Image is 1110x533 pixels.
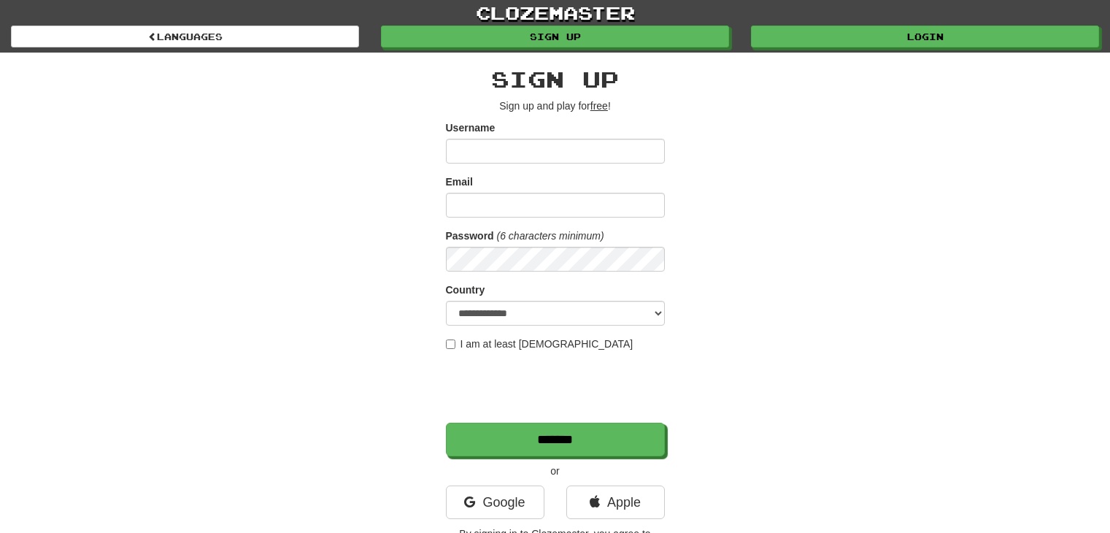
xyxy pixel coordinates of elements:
p: or [446,464,665,478]
em: (6 characters minimum) [497,230,604,242]
a: Google [446,486,544,519]
p: Sign up and play for ! [446,99,665,113]
label: Country [446,283,485,297]
iframe: reCAPTCHA [446,358,668,415]
input: I am at least [DEMOGRAPHIC_DATA] [446,340,455,349]
label: Email [446,175,473,189]
a: Languages [11,26,359,47]
a: Login [751,26,1099,47]
label: Username [446,120,496,135]
a: Apple [566,486,665,519]
label: Password [446,229,494,243]
h2: Sign up [446,67,665,91]
a: Sign up [381,26,729,47]
u: free [590,100,608,112]
label: I am at least [DEMOGRAPHIC_DATA] [446,337,633,351]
